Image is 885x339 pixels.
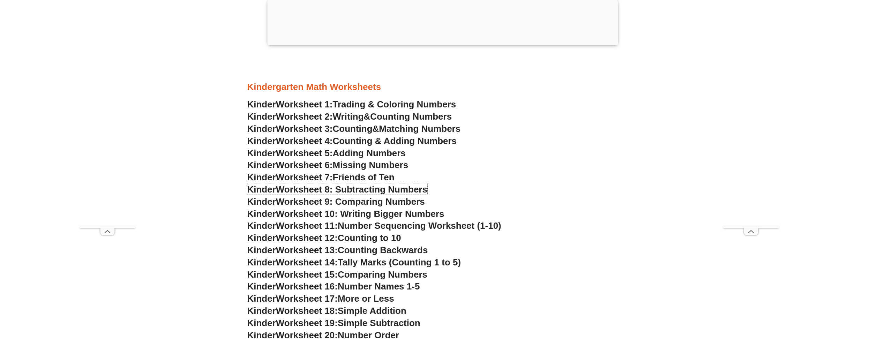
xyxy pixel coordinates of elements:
span: Kinder [247,318,276,328]
span: Worksheet 13: [276,245,338,255]
span: Kinder [247,293,276,304]
span: Kinder [247,148,276,158]
a: KinderWorksheet 8: Subtracting Numbers [247,184,427,195]
span: Comparing Numbers [338,269,427,280]
span: Worksheet 17: [276,293,338,304]
span: Worksheet 10: Writing Bigger Numbers [276,209,444,219]
span: Simple Addition [338,306,406,316]
span: Friends of Ten [333,172,395,182]
span: Counting [333,123,373,134]
span: Worksheet 6: [276,160,333,170]
span: Tally Marks (Counting 1 to 5) [338,257,461,268]
span: Trading & Coloring Numbers [333,99,456,110]
span: Kinder [247,136,276,146]
a: KinderWorksheet 9: Comparing Numbers [247,196,425,207]
span: Worksheet 2: [276,111,333,122]
span: Worksheet 19: [276,318,338,328]
span: Kinder [247,111,276,122]
span: Kinder [247,209,276,219]
span: Kinder [247,257,276,268]
span: Kinder [247,184,276,195]
span: Number Names 1-5 [338,281,420,292]
span: Worksheet 16: [276,281,338,292]
span: Kinder [247,123,276,134]
a: KinderWorksheet 3:Counting&Matching Numbers [247,123,461,134]
span: Simple Subtraction [338,318,420,328]
span: Kinder [247,220,276,231]
span: Worksheet 3: [276,123,333,134]
span: Kinder [247,160,276,170]
span: More or Less [338,293,394,304]
span: Kinder [247,233,276,243]
a: KinderWorksheet 4:Counting & Adding Numbers [247,136,457,146]
a: KinderWorksheet 10: Writing Bigger Numbers [247,209,444,219]
a: KinderWorksheet 1:Trading & Coloring Numbers [247,99,456,110]
span: Kinder [247,172,276,182]
span: Worksheet 14: [276,257,338,268]
span: Worksheet 5: [276,148,333,158]
span: Missing Numbers [333,160,408,170]
span: Worksheet 4: [276,136,333,146]
span: Worksheet 1: [276,99,333,110]
span: Kinder [247,99,276,110]
span: Matching Numbers [379,123,460,134]
span: Worksheet 12: [276,233,338,243]
span: Kinder [247,269,276,280]
span: Writing [333,111,364,122]
a: KinderWorksheet 5:Adding Numbers [247,148,406,158]
span: Worksheet 8: Subtracting Numbers [276,184,427,195]
span: Counting Numbers [370,111,452,122]
a: KinderWorksheet 7:Friends of Ten [247,172,395,182]
iframe: Advertisement [80,17,135,226]
a: KinderWorksheet 6:Missing Numbers [247,160,408,170]
span: Worksheet 9: Comparing Numbers [276,196,425,207]
iframe: Chat Widget [769,260,885,339]
span: Kinder [247,245,276,255]
span: Counting Backwards [338,245,428,255]
iframe: Advertisement [723,17,779,226]
span: Worksheet 15: [276,269,338,280]
span: Kinder [247,306,276,316]
span: Worksheet 11: [276,220,338,231]
span: Worksheet 18: [276,306,338,316]
span: Kinder [247,281,276,292]
span: Counting & Adding Numbers [333,136,457,146]
h3: Kindergarten Math Worksheets [247,81,638,93]
a: KinderWorksheet 2:Writing&Counting Numbers [247,111,452,122]
span: Worksheet 7: [276,172,333,182]
span: Counting to 10 [338,233,401,243]
span: Adding Numbers [333,148,406,158]
span: Kinder [247,196,276,207]
span: Number Sequencing Worksheet (1-10) [338,220,501,231]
